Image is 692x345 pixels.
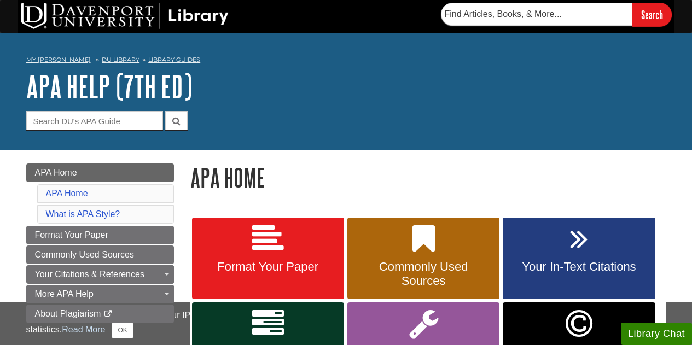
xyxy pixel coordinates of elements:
a: About Plagiarism [26,305,174,323]
span: Format Your Paper [35,230,108,239]
a: Format Your Paper [26,226,174,244]
a: Your Citations & References [26,265,174,284]
i: This link opens in a new window [103,311,113,318]
a: DU Library [102,56,139,63]
a: What is APA Style? [46,209,120,219]
img: DU Library [21,3,229,29]
a: APA Help (7th Ed) [26,69,192,103]
span: About Plagiarism [35,309,101,318]
span: Commonly Used Sources [35,250,134,259]
span: Your Citations & References [35,270,144,279]
a: My [PERSON_NAME] [26,55,91,65]
h1: APA Home [190,163,666,191]
form: Searches DU Library's articles, books, and more [441,3,672,26]
nav: breadcrumb [26,52,666,70]
a: Format Your Paper [192,218,344,300]
span: Your In-Text Citations [511,260,647,274]
a: More APA Help [26,285,174,303]
input: Search DU's APA Guide [26,111,163,130]
a: Commonly Used Sources [26,245,174,264]
button: Library Chat [621,323,692,345]
a: APA Home [46,189,88,198]
a: APA Home [26,163,174,182]
a: Your In-Text Citations [503,218,655,300]
span: APA Home [35,168,77,177]
input: Search [632,3,672,26]
a: Library Guides [148,56,200,63]
span: Commonly Used Sources [356,260,491,288]
span: Format Your Paper [200,260,336,274]
a: Commonly Used Sources [347,218,499,300]
input: Find Articles, Books, & More... [441,3,632,26]
span: More APA Help [35,289,94,299]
